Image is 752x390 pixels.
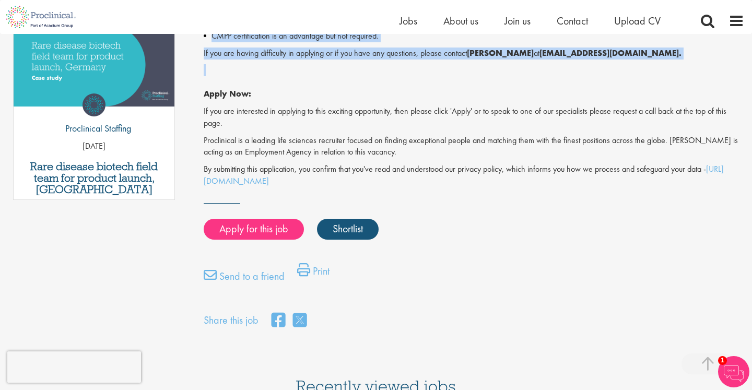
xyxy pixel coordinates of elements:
[204,30,744,42] li: CMPP certification is an advantage but not required.
[204,163,724,186] a: [URL][DOMAIN_NAME]
[539,48,681,58] strong: [EMAIL_ADDRESS][DOMAIN_NAME].
[297,263,330,284] a: Print
[204,163,744,187] p: By submitting this application, you confirm that you've read and understood our privacy policy, w...
[204,135,744,159] p: Proclinical is a leading life sciences recruiter focused on finding exceptional people and matchi...
[14,23,174,115] a: Link to a post
[204,88,251,99] strong: Apply Now:
[14,140,174,152] p: [DATE]
[504,14,531,28] a: Join us
[83,93,105,116] img: Proclinical Staffing
[293,310,307,332] a: share on twitter
[204,313,258,328] label: Share this job
[718,356,727,365] span: 1
[204,219,304,240] a: Apply for this job
[272,310,285,332] a: share on facebook
[614,14,661,28] a: Upload CV
[204,105,744,129] p: If you are interested in applying to this exciting opportunity, then please click 'Apply' or to s...
[399,14,417,28] a: Jobs
[57,93,131,140] a: Proclinical Staffing Proclinical Staffing
[557,14,588,28] a: Contact
[204,48,744,60] p: If you are having difficulty in applying or if you have any questions, please contact at
[443,14,478,28] a: About us
[467,48,534,58] strong: [PERSON_NAME]
[718,356,749,387] img: Chatbot
[317,219,379,240] a: Shortlist
[19,161,169,195] a: Rare disease biotech field team for product launch, [GEOGRAPHIC_DATA]
[204,268,285,289] a: Send to a friend
[7,351,141,383] iframe: reCAPTCHA
[57,122,131,135] p: Proclinical Staffing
